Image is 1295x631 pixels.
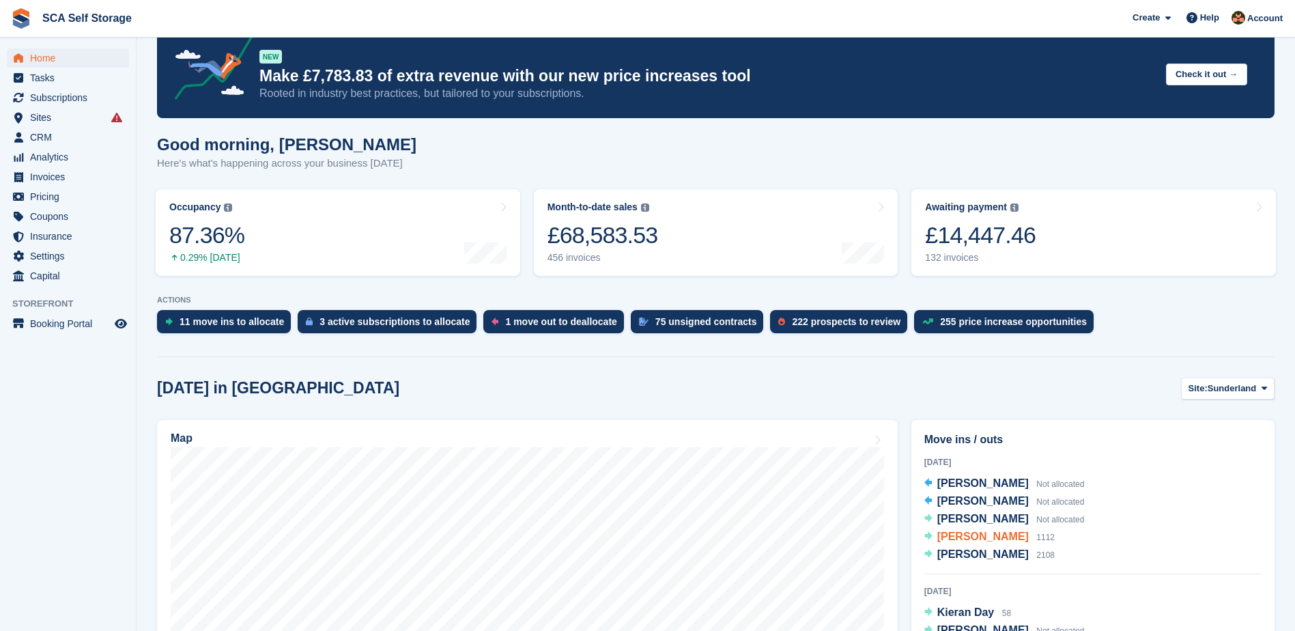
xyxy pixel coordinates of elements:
[911,189,1276,276] a: Awaiting payment £14,447.46 132 invoices
[1036,550,1055,560] span: 2108
[1232,11,1245,25] img: Sarah Race
[778,318,785,326] img: prospect-51fa495bee0391a8d652442698ab0144808aea92771e9ea1ae160a38d050c398.svg
[924,585,1262,598] div: [DATE]
[37,7,137,29] a: SCA Self Storage
[11,8,31,29] img: stora-icon-8386f47178a22dfd0bd8f6a31ec36ba5ce8667c1dd55bd0f319d3a0aa187defe.svg
[937,495,1029,507] span: [PERSON_NAME]
[483,310,630,340] a: 1 move out to deallocate
[157,135,416,154] h1: Good morning, [PERSON_NAME]
[30,187,112,206] span: Pricing
[259,66,1155,86] p: Make £7,783.83 of extra revenue with our new price increases tool
[924,456,1262,468] div: [DATE]
[922,318,933,324] img: price_increase_opportunities-93ffe204e8149a01c8c9dc8f82e8f89637d9d84a8eef4429ea346261dce0b2c0.svg
[165,318,173,326] img: move_ins_to_allocate_icon-fdf77a2bb77ea45bf5b3d319d69a93e2d87916cf1d5bf7949dd705db3b84f3ca.svg
[171,432,193,445] h2: Map
[7,314,129,333] a: menu
[937,477,1029,489] span: [PERSON_NAME]
[169,201,220,213] div: Occupancy
[655,316,757,327] div: 75 unsigned contracts
[1166,64,1247,86] button: Check it out →
[7,88,129,107] a: menu
[7,108,129,127] a: menu
[157,379,399,397] h2: [DATE] in [GEOGRAPHIC_DATA]
[157,310,298,340] a: 11 move ins to allocate
[924,493,1085,511] a: [PERSON_NAME] Not allocated
[937,531,1029,542] span: [PERSON_NAME]
[259,50,282,64] div: NEW
[1208,382,1257,395] span: Sunderland
[547,201,638,213] div: Month-to-date sales
[1247,12,1283,25] span: Account
[7,128,129,147] a: menu
[157,156,416,171] p: Here's what's happening across your business [DATE]
[924,475,1085,493] a: [PERSON_NAME] Not allocated
[1200,11,1219,25] span: Help
[924,511,1085,529] a: [PERSON_NAME] Not allocated
[1010,204,1019,212] img: icon-info-grey-7440780725fd019a000dd9b08b2336e03edf1995a4989e88bcd33f0948082b44.svg
[12,297,136,311] span: Storefront
[180,316,284,327] div: 11 move ins to allocate
[1002,608,1011,618] span: 58
[7,68,129,87] a: menu
[30,266,112,285] span: Capital
[156,189,520,276] a: Occupancy 87.36% 0.29% [DATE]
[111,112,122,123] i: Smart entry sync failures have occurred
[7,247,129,266] a: menu
[113,315,129,332] a: Preview store
[30,207,112,226] span: Coupons
[925,252,1036,264] div: 132 invoices
[169,252,244,264] div: 0.29% [DATE]
[639,318,649,326] img: contract_signature_icon-13c848040528278c33f63329250d36e43548de30e8caae1d1a13099fd9432cc5.svg
[792,316,900,327] div: 222 prospects to review
[30,148,112,167] span: Analytics
[30,108,112,127] span: Sites
[641,204,649,212] img: icon-info-grey-7440780725fd019a000dd9b08b2336e03edf1995a4989e88bcd33f0948082b44.svg
[259,86,1155,101] p: Rooted in industry best practices, but tailored to your subscriptions.
[7,48,129,68] a: menu
[547,221,658,249] div: £68,583.53
[7,167,129,186] a: menu
[937,513,1029,524] span: [PERSON_NAME]
[1036,497,1084,507] span: Not allocated
[534,189,898,276] a: Month-to-date sales £68,583.53 456 invoices
[937,606,995,618] span: Kieran Day
[1036,515,1084,524] span: Not allocated
[1181,378,1275,400] button: Site: Sunderland
[298,310,483,340] a: 3 active subscriptions to allocate
[30,88,112,107] span: Subscriptions
[914,310,1100,340] a: 255 price increase opportunities
[924,529,1055,546] a: [PERSON_NAME] 1112
[30,167,112,186] span: Invoices
[1036,479,1084,489] span: Not allocated
[937,548,1029,560] span: [PERSON_NAME]
[925,201,1007,213] div: Awaiting payment
[631,310,771,340] a: 75 unsigned contracts
[7,266,129,285] a: menu
[30,68,112,87] span: Tasks
[940,316,1087,327] div: 255 price increase opportunities
[924,546,1055,564] a: [PERSON_NAME] 2108
[30,128,112,147] span: CRM
[319,316,470,327] div: 3 active subscriptions to allocate
[492,318,498,326] img: move_outs_to_deallocate_icon-f764333ba52eb49d3ac5e1228854f67142a1ed5810a6f6cc68b1a99e826820c5.svg
[1189,382,1208,395] span: Site:
[547,252,658,264] div: 456 invoices
[163,27,259,104] img: price-adjustments-announcement-icon-8257ccfd72463d97f412b2fc003d46551f7dbcb40ab6d574587a9cd5c0d94...
[169,221,244,249] div: 87.36%
[7,227,129,246] a: menu
[7,148,129,167] a: menu
[924,604,1011,622] a: Kieran Day 58
[1036,533,1055,542] span: 1112
[30,227,112,246] span: Insurance
[30,314,112,333] span: Booking Portal
[1133,11,1160,25] span: Create
[224,204,232,212] img: icon-info-grey-7440780725fd019a000dd9b08b2336e03edf1995a4989e88bcd33f0948082b44.svg
[7,207,129,226] a: menu
[924,432,1262,448] h2: Move ins / outs
[30,247,112,266] span: Settings
[505,316,616,327] div: 1 move out to deallocate
[157,296,1275,305] p: ACTIONS
[7,187,129,206] a: menu
[925,221,1036,249] div: £14,447.46
[770,310,914,340] a: 222 prospects to review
